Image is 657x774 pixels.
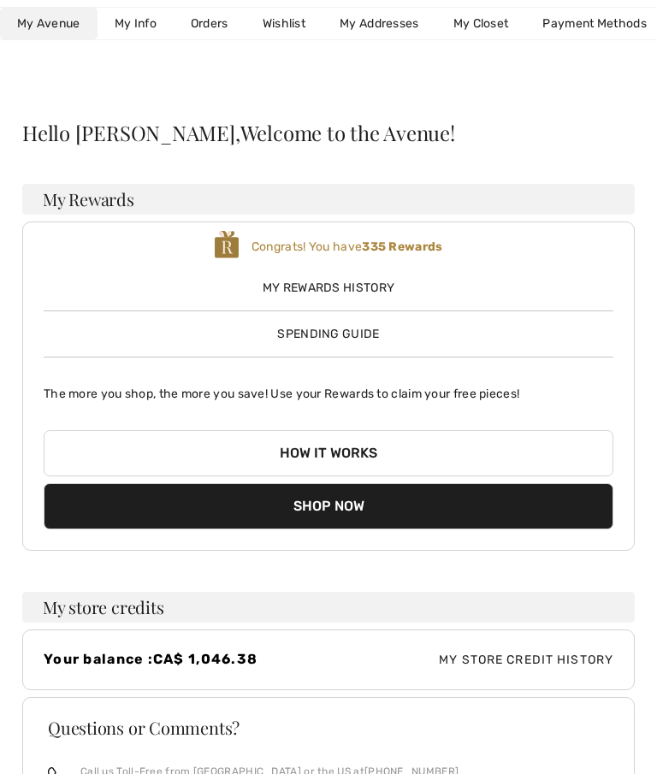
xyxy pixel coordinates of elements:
[22,592,635,623] h3: My store credits
[44,651,328,667] h4: Your balance :
[252,239,443,254] span: Congrats! You have
[214,229,240,260] img: loyalty_logo_r.svg
[48,719,609,736] h3: Questions or Comments?
[44,483,613,529] button: Shop Now
[44,279,613,297] span: My Rewards History
[17,15,80,32] span: My Avenue
[153,651,257,667] span: CA$ 1,046.38
[277,327,379,341] span: Spending Guide
[362,239,442,254] b: 335 Rewards
[98,8,174,39] a: My Info
[436,8,526,39] a: My Closet
[328,651,613,669] span: My Store Credit History
[22,122,635,143] div: Hello [PERSON_NAME],
[246,8,323,39] a: Wishlist
[44,430,613,476] button: How it works
[174,8,246,39] a: Orders
[240,122,455,143] span: Welcome to the Avenue!
[22,184,635,215] h3: My Rewards
[44,371,613,403] p: The more you shop, the more you save! Use your Rewards to claim your free pieces!
[323,8,436,39] a: My Addresses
